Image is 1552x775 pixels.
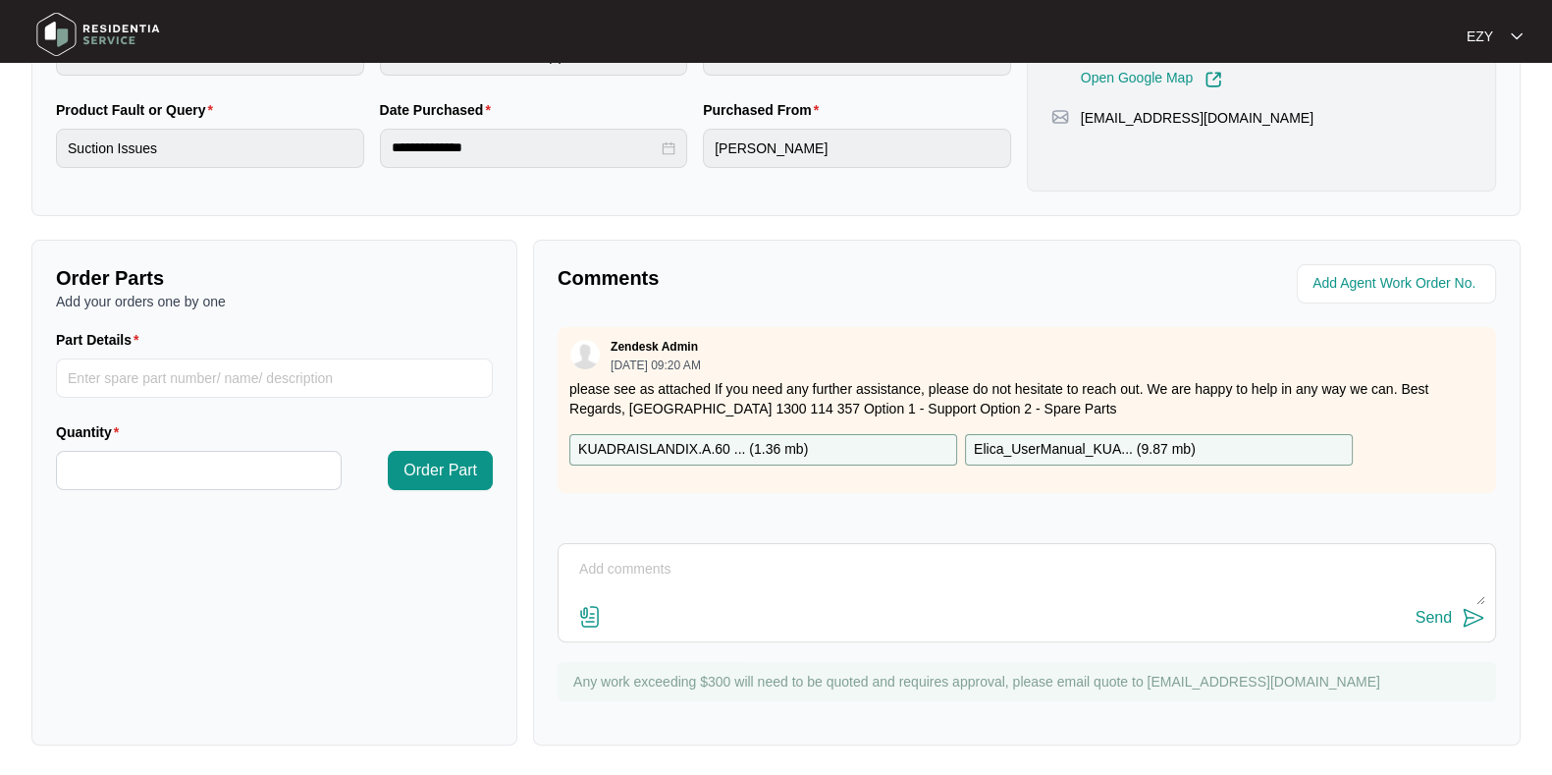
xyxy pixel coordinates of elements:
[1312,272,1484,296] input: Add Agent Work Order No.
[388,451,493,490] button: Order Part
[974,439,1196,461] p: Elica_UserManual_KUA... ( 9.87 mb )
[558,264,1013,292] p: Comments
[573,672,1486,692] p: Any work exceeding $300 will need to be quoted and requires approval, please email quote to [EMAI...
[57,452,341,489] input: Quantity
[1511,31,1523,41] img: dropdown arrow
[56,100,221,120] label: Product Fault or Query
[1416,609,1452,627] div: Send
[570,340,600,369] img: user.svg
[578,605,602,629] img: file-attachment-doc.svg
[1467,27,1493,46] p: EZY
[56,264,493,292] p: Order Parts
[1462,606,1485,630] img: send-icon.svg
[1081,71,1222,88] a: Open Google Map
[578,439,808,461] p: KUADRAISLANDIX.A.60 ... ( 1.36 mb )
[611,339,698,355] p: Zendesk Admin
[29,5,167,64] img: residentia service logo
[56,292,493,311] p: Add your orders one by one
[703,129,1011,168] input: Purchased From
[1051,108,1069,126] img: map-pin
[56,330,147,350] label: Part Details
[56,129,364,168] input: Product Fault or Query
[56,359,493,398] input: Part Details
[1416,605,1485,632] button: Send
[380,100,499,120] label: Date Purchased
[403,459,477,482] span: Order Part
[703,100,827,120] label: Purchased From
[611,360,701,371] p: [DATE] 09:20 AM
[569,379,1484,418] p: please see as attached If you need any further assistance, please do not hesitate to reach out. W...
[56,422,127,442] label: Quantity
[1081,108,1313,128] p: [EMAIL_ADDRESS][DOMAIN_NAME]
[1204,71,1222,88] img: Link-External
[392,138,659,158] input: Date Purchased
